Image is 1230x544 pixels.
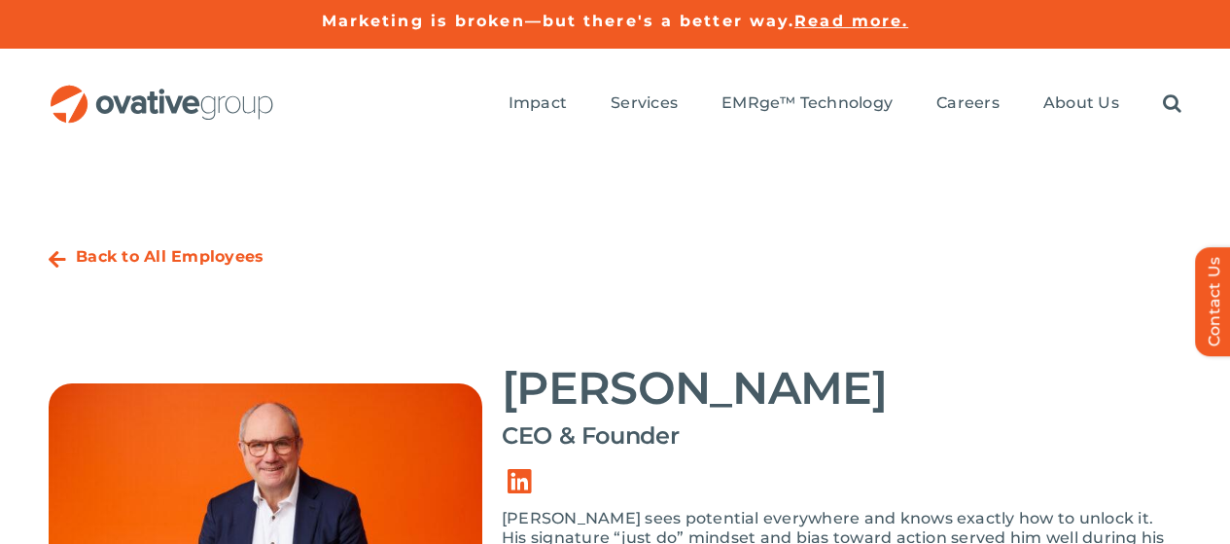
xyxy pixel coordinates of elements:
a: Impact [509,93,567,115]
span: Impact [509,93,567,113]
a: EMRge™ Technology [721,93,893,115]
a: Link to https://www.linkedin.com/in/dalenitschke/ [492,454,546,509]
a: Search [1163,93,1181,115]
a: Careers [936,93,1000,115]
nav: Menu [509,73,1181,135]
a: About Us [1043,93,1119,115]
h4: CEO & Founder [502,422,1181,450]
a: Back to All Employees [76,247,264,266]
a: Services [611,93,678,115]
a: Marketing is broken—but there's a better way. [322,12,795,30]
span: Careers [936,93,1000,113]
a: OG_Full_horizontal_RGB [49,83,275,101]
span: EMRge™ Technology [721,93,893,113]
span: Services [611,93,678,113]
h2: [PERSON_NAME] [502,364,1181,413]
a: Read more. [794,12,908,30]
a: Link to https://ovative.com/about-us/people/ [49,250,66,270]
span: About Us [1043,93,1119,113]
